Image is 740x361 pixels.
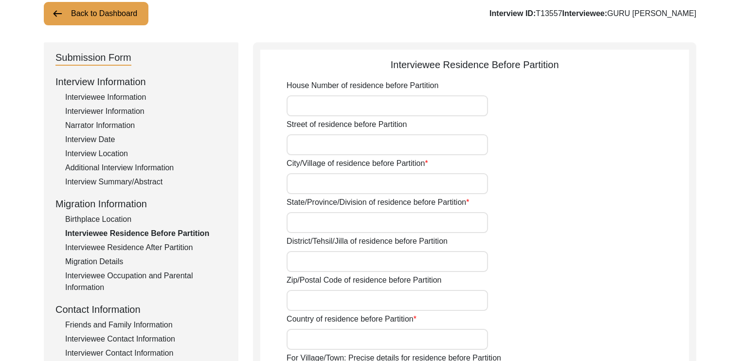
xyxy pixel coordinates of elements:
[287,313,416,325] label: Country of residence before Partition
[260,57,689,72] div: Interviewee Residence Before Partition
[52,8,63,19] img: arrow-left.png
[65,106,227,117] div: Interviewer Information
[65,347,227,359] div: Interviewer Contact Information
[65,256,227,268] div: Migration Details
[55,302,227,317] div: Contact Information
[65,134,227,145] div: Interview Date
[65,270,227,293] div: Interviewee Occupation and Parental Information
[287,119,407,130] label: Street of residence before Partition
[65,319,227,331] div: Friends and Family Information
[287,80,438,91] label: House Number of residence before Partition
[55,74,227,89] div: Interview Information
[489,8,696,19] div: T13557 GURU [PERSON_NAME]
[562,9,607,18] b: Interviewee:
[65,176,227,188] div: Interview Summary/Abstract
[65,91,227,103] div: Interviewee Information
[287,274,441,286] label: Zip/Postal Code of residence before Partition
[65,120,227,131] div: Narrator Information
[65,333,227,345] div: Interviewee Contact Information
[287,235,448,247] label: District/Tehsil/Jilla of residence before Partition
[65,228,227,239] div: Interviewee Residence Before Partition
[287,158,428,169] label: City/Village of residence before Partition
[489,9,536,18] b: Interview ID:
[55,197,227,211] div: Migration Information
[65,148,227,160] div: Interview Location
[44,2,148,25] button: Back to Dashboard
[287,197,469,208] label: State/Province/Division of residence before Partition
[65,162,227,174] div: Additional Interview Information
[55,50,131,66] div: Submission Form
[65,242,227,253] div: Interviewee Residence After Partition
[65,214,227,225] div: Birthplace Location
